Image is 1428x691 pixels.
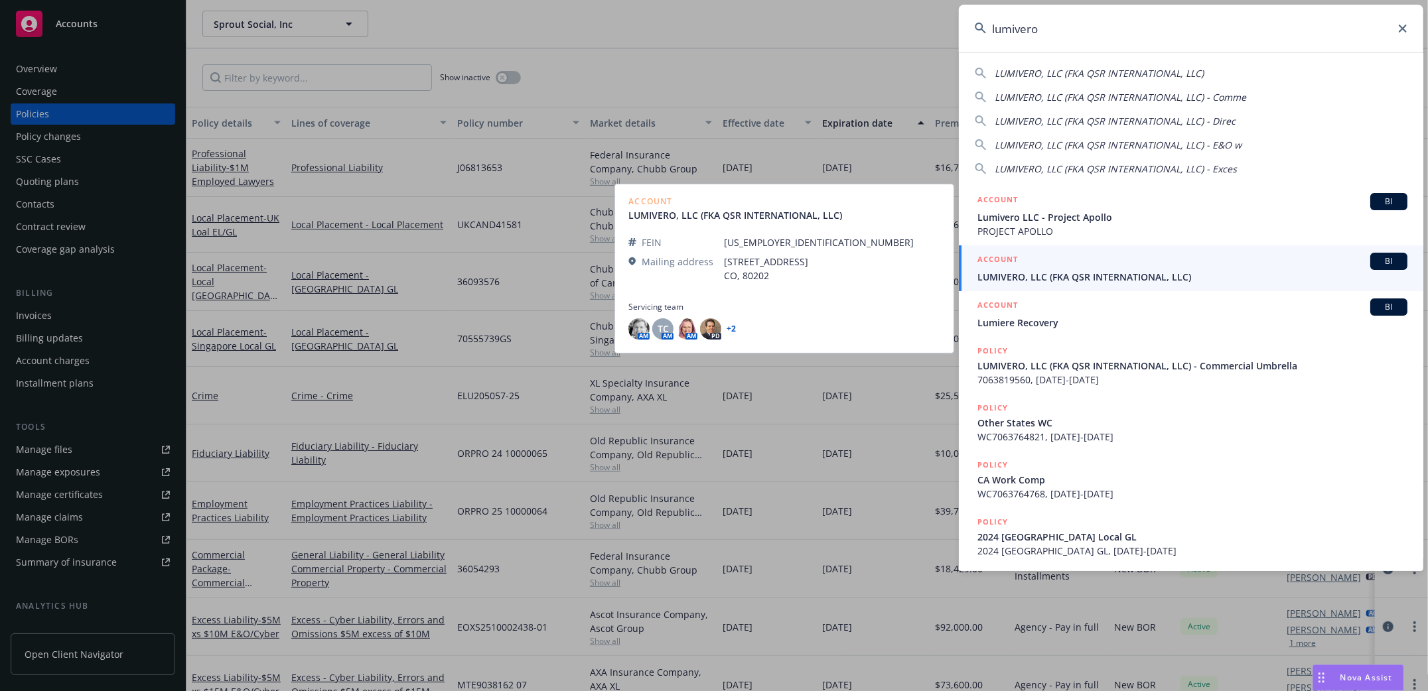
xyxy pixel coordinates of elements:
h5: ACCOUNT [977,298,1018,314]
h5: POLICY [977,401,1008,414]
span: Lumivero LLC - Project Apollo [977,210,1407,224]
a: POLICY2024 [GEOGRAPHIC_DATA] Local GL2024 [GEOGRAPHIC_DATA] GL, [DATE]-[DATE] [959,508,1423,565]
span: 2024 [GEOGRAPHIC_DATA] Local GL [977,530,1407,544]
a: ACCOUNTBILumivero LLC - Project ApolloPROJECT APOLLO [959,186,1423,245]
a: ACCOUNTBILUMIVERO, LLC (FKA QSR INTERNATIONAL, LLC) [959,245,1423,291]
span: LUMIVERO, LLC (FKA QSR INTERNATIONAL, LLC) - E&O w [995,139,1242,151]
a: POLICYCA Work CompWC7063764768, [DATE]-[DATE] [959,451,1423,508]
h5: ACCOUNT [977,193,1018,209]
a: POLICYLUMIVERO, LLC (FKA QSR INTERNATIONAL, LLC) - Commercial Umbrella7063819560, [DATE]-[DATE] [959,337,1423,394]
span: WC7063764768, [DATE]-[DATE] [977,487,1407,501]
span: LUMIVERO, LLC (FKA QSR INTERNATIONAL, LLC) [995,67,1204,80]
h5: POLICY [977,344,1008,357]
button: Nova Assist [1313,664,1404,691]
input: Search... [959,5,1423,52]
h5: ACCOUNT [977,253,1018,269]
span: LUMIVERO, LLC (FKA QSR INTERNATIONAL, LLC) - Direc [995,115,1236,127]
span: WC7063764821, [DATE]-[DATE] [977,430,1407,444]
span: 2024 [GEOGRAPHIC_DATA] GL, [DATE]-[DATE] [977,544,1407,558]
div: Drag to move [1313,665,1330,690]
span: LUMIVERO, LLC (FKA QSR INTERNATIONAL, LLC) - Exces [995,162,1237,175]
span: Other States WC [977,416,1407,430]
span: LUMIVERO, LLC (FKA QSR INTERNATIONAL, LLC) - Comme [995,91,1246,103]
a: ACCOUNTBILumiere Recovery [959,291,1423,337]
span: Nova Assist [1340,672,1393,683]
span: CA Work Comp [977,473,1407,487]
h5: POLICY [977,458,1008,471]
span: BI [1376,255,1402,267]
a: POLICYOther States WCWC7063764821, [DATE]-[DATE] [959,394,1423,451]
span: 7063819560, [DATE]-[DATE] [977,373,1407,387]
span: PROJECT APOLLO [977,224,1407,238]
span: BI [1376,301,1402,313]
h5: POLICY [977,515,1008,529]
span: Lumiere Recovery [977,316,1407,330]
span: BI [1376,196,1402,208]
span: LUMIVERO, LLC (FKA QSR INTERNATIONAL, LLC) [977,270,1407,284]
span: LUMIVERO, LLC (FKA QSR INTERNATIONAL, LLC) - Commercial Umbrella [977,359,1407,373]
